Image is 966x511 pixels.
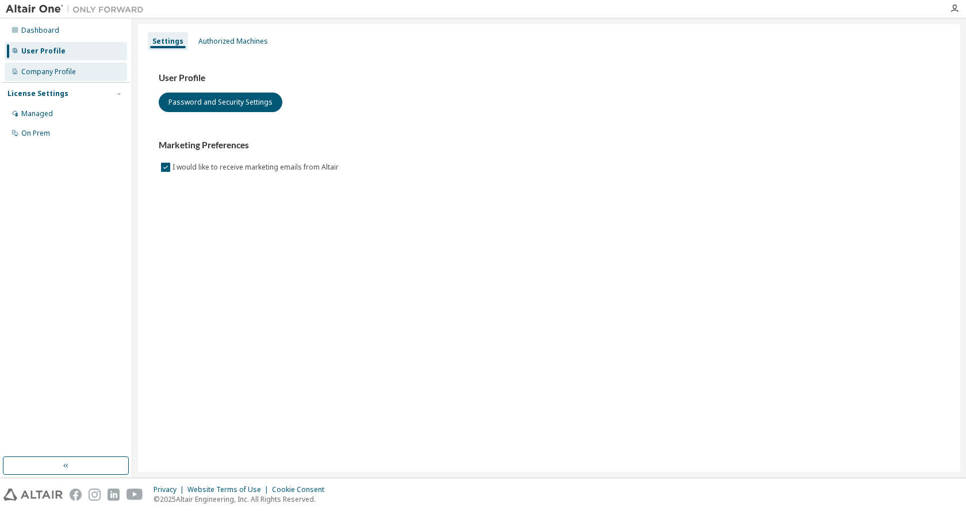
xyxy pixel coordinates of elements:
[154,485,187,494] div: Privacy
[70,489,82,501] img: facebook.svg
[21,47,66,56] div: User Profile
[21,26,59,35] div: Dashboard
[152,37,183,46] div: Settings
[3,489,63,501] img: altair_logo.svg
[7,89,68,98] div: License Settings
[198,37,268,46] div: Authorized Machines
[6,3,149,15] img: Altair One
[21,129,50,138] div: On Prem
[187,485,272,494] div: Website Terms of Use
[21,67,76,76] div: Company Profile
[159,140,940,151] h3: Marketing Preferences
[108,489,120,501] img: linkedin.svg
[89,489,101,501] img: instagram.svg
[154,494,331,504] p: © 2025 Altair Engineering, Inc. All Rights Reserved.
[159,72,940,84] h3: User Profile
[272,485,331,494] div: Cookie Consent
[21,109,53,118] div: Managed
[172,160,341,174] label: I would like to receive marketing emails from Altair
[159,93,282,112] button: Password and Security Settings
[126,489,143,501] img: youtube.svg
